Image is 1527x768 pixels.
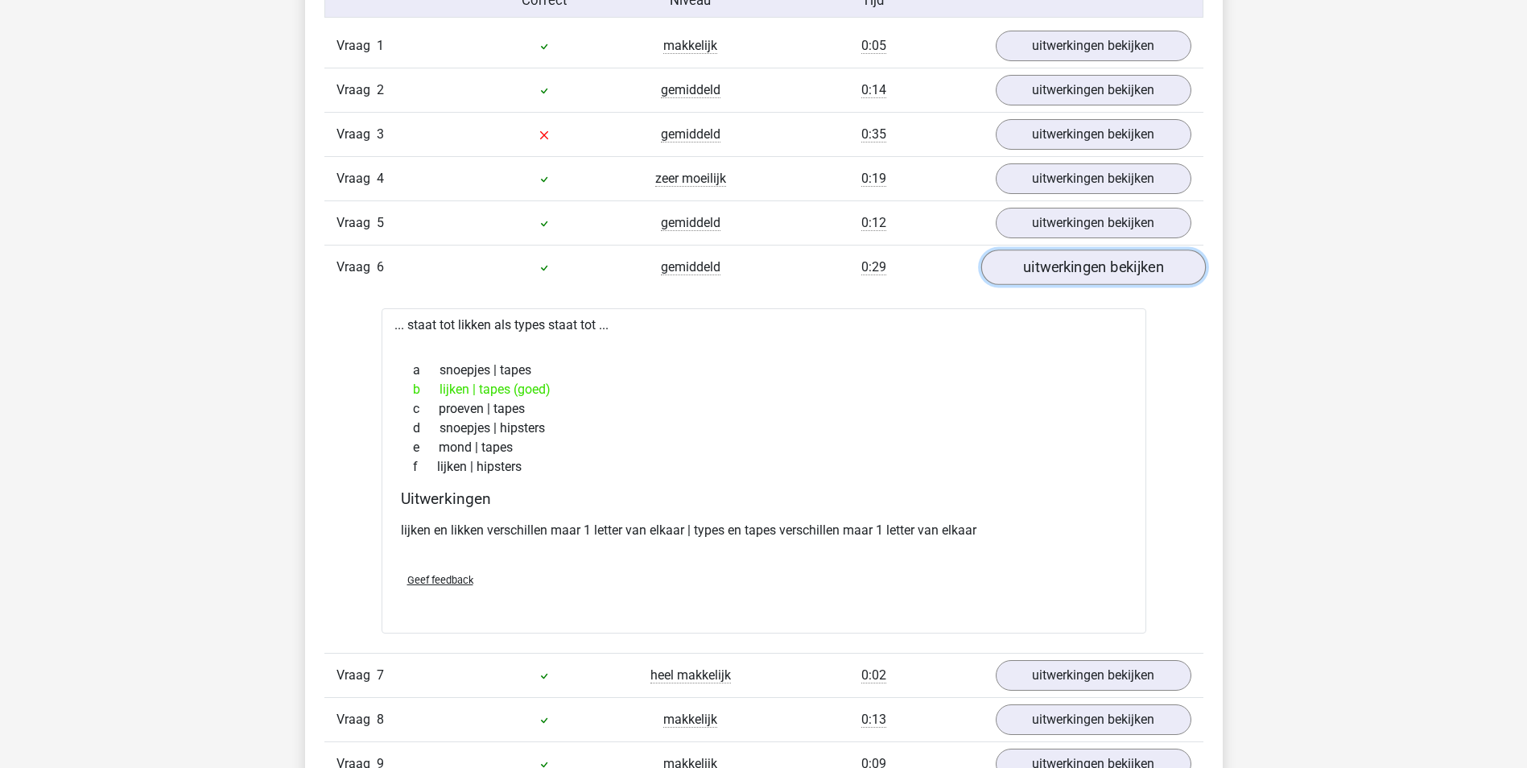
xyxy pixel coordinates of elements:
span: 5 [377,215,384,230]
p: lijken en likken verschillen maar 1 letter van elkaar | types en tapes verschillen maar 1 letter ... [401,521,1127,540]
span: f [413,457,437,477]
span: 4 [377,171,384,186]
span: Vraag [336,125,377,144]
span: gemiddeld [661,259,720,275]
div: lijken | tapes (goed) [401,380,1127,399]
span: c [413,399,439,419]
a: uitwerkingen bekijken [996,31,1191,61]
span: Vraag [336,258,377,277]
span: Vraag [336,213,377,233]
a: uitwerkingen bekijken [996,119,1191,150]
span: 0:02 [861,667,886,683]
span: heel makkelijk [650,667,731,683]
span: d [413,419,440,438]
span: Vraag [336,36,377,56]
a: uitwerkingen bekijken [980,250,1205,285]
span: 0:13 [861,712,886,728]
div: snoepjes | tapes [401,361,1127,380]
span: Vraag [336,710,377,729]
span: 0:14 [861,82,886,98]
span: 0:35 [861,126,886,142]
div: snoepjes | hipsters [401,419,1127,438]
div: lijken | hipsters [401,457,1127,477]
span: 7 [377,667,384,683]
span: 8 [377,712,384,727]
a: uitwerkingen bekijken [996,704,1191,735]
div: ... staat tot likken als types staat tot ... [382,308,1146,634]
h4: Uitwerkingen [401,489,1127,508]
a: uitwerkingen bekijken [996,75,1191,105]
span: gemiddeld [661,215,720,231]
a: uitwerkingen bekijken [996,660,1191,691]
a: uitwerkingen bekijken [996,163,1191,194]
span: a [413,361,440,380]
div: proeven | tapes [401,399,1127,419]
span: 0:12 [861,215,886,231]
span: Vraag [336,81,377,100]
span: 2 [377,82,384,97]
a: uitwerkingen bekijken [996,208,1191,238]
span: 3 [377,126,384,142]
span: 0:19 [861,171,886,187]
span: Vraag [336,169,377,188]
div: mond | tapes [401,438,1127,457]
span: zeer moeilijk [655,171,726,187]
span: makkelijk [663,712,717,728]
span: makkelijk [663,38,717,54]
span: 6 [377,259,384,275]
span: gemiddeld [661,126,720,142]
span: Vraag [336,666,377,685]
span: gemiddeld [661,82,720,98]
span: b [413,380,440,399]
span: 1 [377,38,384,53]
span: 0:29 [861,259,886,275]
span: 0:05 [861,38,886,54]
span: e [413,438,439,457]
span: Geef feedback [407,574,473,586]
